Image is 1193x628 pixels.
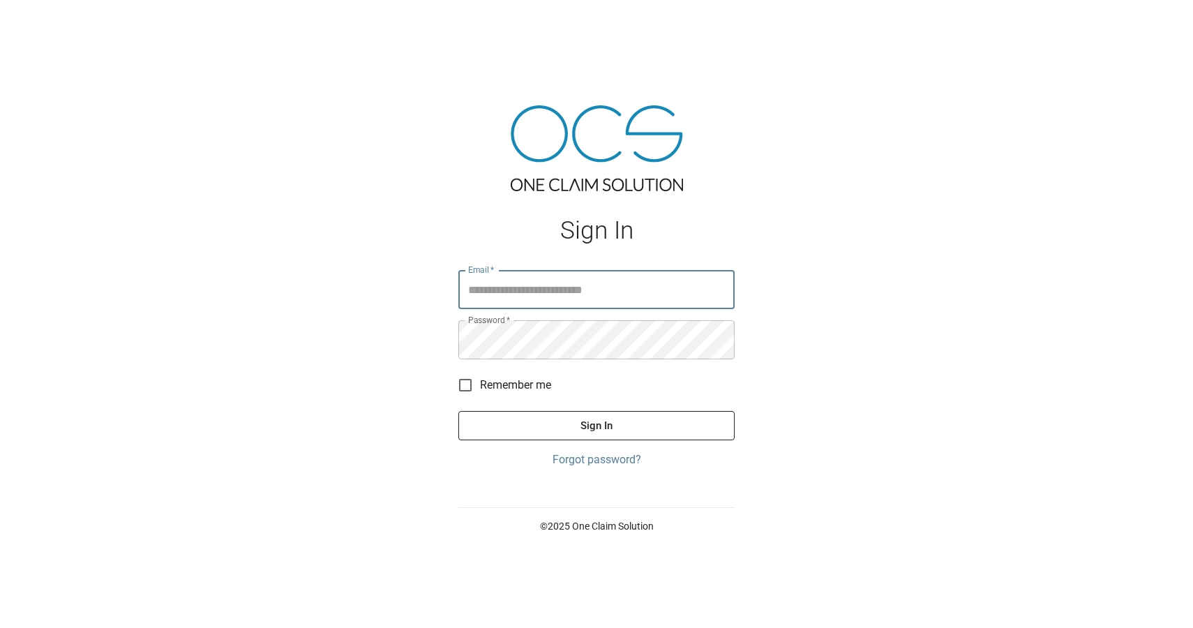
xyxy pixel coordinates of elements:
h1: Sign In [458,216,735,245]
button: Sign In [458,411,735,440]
p: © 2025 One Claim Solution [458,519,735,533]
a: Forgot password? [458,451,735,468]
span: Remember me [480,377,551,394]
img: ocs-logo-white-transparent.png [17,8,73,36]
label: Email [468,264,495,276]
label: Password [468,314,510,326]
img: ocs-logo-tra.png [511,105,683,191]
